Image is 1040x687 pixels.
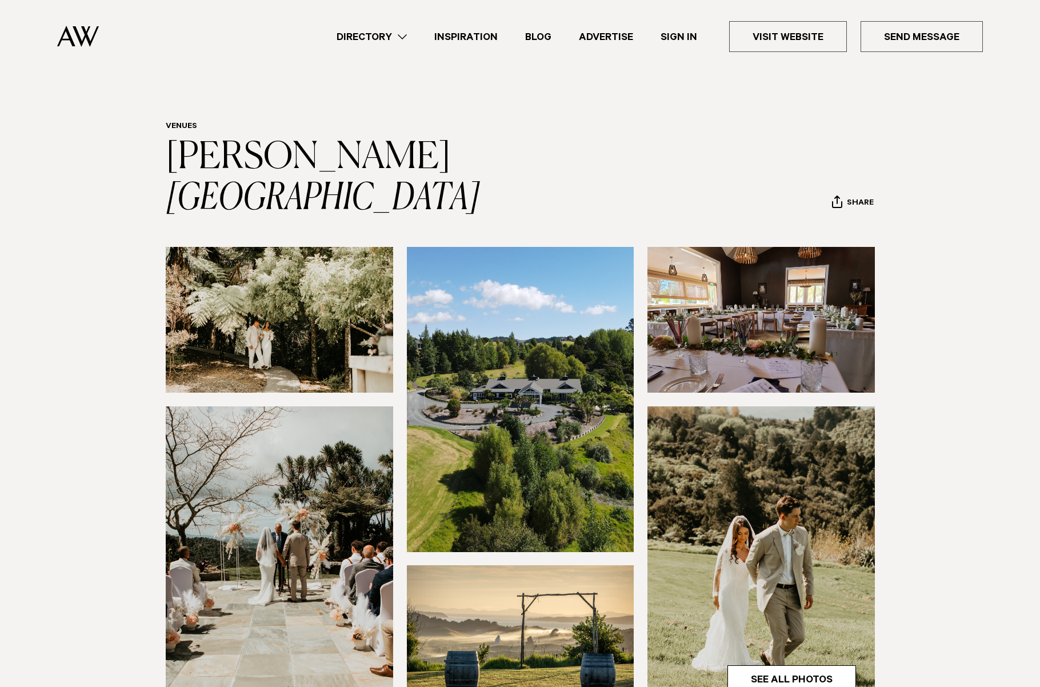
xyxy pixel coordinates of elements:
a: Send Message [861,21,983,52]
a: Directory [323,29,421,45]
a: Sign In [647,29,711,45]
a: Blog [511,29,565,45]
button: Share [831,195,874,212]
a: [PERSON_NAME][GEOGRAPHIC_DATA] [166,139,480,217]
a: Advertise [565,29,647,45]
img: Auckland Weddings Logo [57,26,99,47]
a: Venues [166,122,197,131]
a: Visit Website [729,21,847,52]
a: Inspiration [421,29,511,45]
span: Share [847,198,874,209]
